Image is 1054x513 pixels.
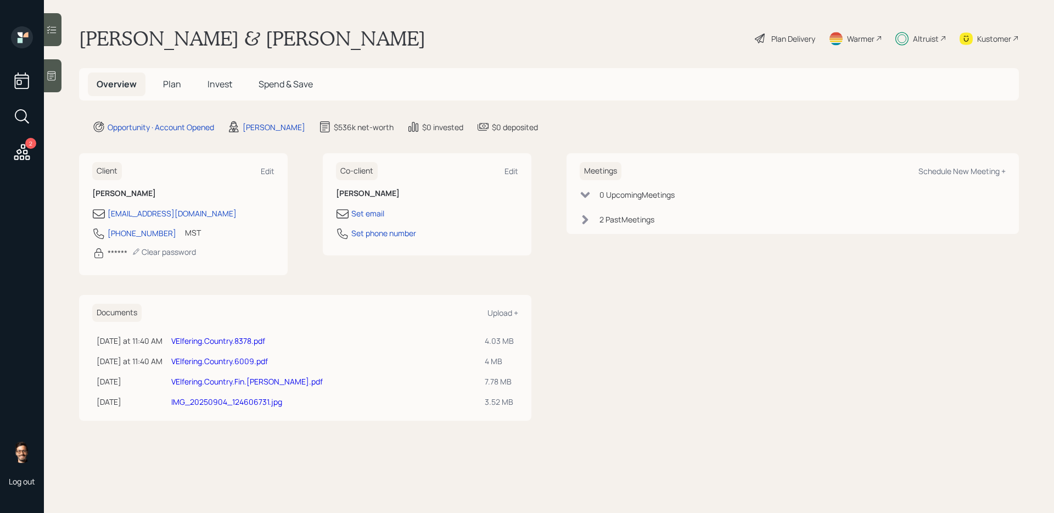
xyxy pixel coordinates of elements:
div: 3.52 MB [485,396,514,408]
a: VElfering.Country.Fin.[PERSON_NAME].pdf [171,376,323,387]
div: Opportunity · Account Opened [108,121,214,133]
a: VElfering.Country.8378.pdf [171,336,265,346]
span: Spend & Save [259,78,313,90]
div: 2 Past Meeting s [599,214,654,225]
div: [DATE] [97,396,162,408]
div: Set email [351,208,384,219]
div: Schedule New Meeting + [918,166,1006,176]
div: [EMAIL_ADDRESS][DOMAIN_NAME] [108,208,237,219]
div: Plan Delivery [771,33,815,44]
div: [PERSON_NAME] [243,121,305,133]
span: Plan [163,78,181,90]
div: Log out [9,476,35,487]
div: $0 invested [422,121,463,133]
div: Clear password [132,247,196,257]
div: MST [185,227,201,238]
h6: Co-client [336,162,378,180]
div: Edit [261,166,274,176]
img: sami-boghos-headshot.png [11,441,33,463]
h6: [PERSON_NAME] [92,189,274,198]
div: $0 deposited [492,121,538,133]
div: Upload + [487,308,518,318]
div: 4 MB [485,355,514,367]
div: Set phone number [351,227,416,239]
span: Overview [97,78,137,90]
h6: Documents [92,304,142,322]
div: 7.78 MB [485,376,514,387]
div: Kustomer [977,33,1011,44]
div: Warmer [847,33,874,44]
div: 2 [25,138,36,149]
div: [DATE] at 11:40 AM [97,355,162,367]
span: Invest [208,78,232,90]
h1: [PERSON_NAME] & [PERSON_NAME] [79,26,425,51]
h6: Client [92,162,122,180]
h6: [PERSON_NAME] [336,189,518,198]
a: VElfering.Country.6009.pdf [171,356,268,366]
div: [DATE] [97,376,162,387]
div: $536k net-worth [334,121,394,133]
div: 4.03 MB [485,335,514,347]
div: [DATE] at 11:40 AM [97,335,162,347]
div: Altruist [913,33,939,44]
div: Edit [504,166,518,176]
div: 0 Upcoming Meeting s [599,189,675,200]
a: IMG_20250904_124606731.jpg [171,397,282,407]
div: [PHONE_NUMBER] [108,227,176,239]
h6: Meetings [580,162,621,180]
